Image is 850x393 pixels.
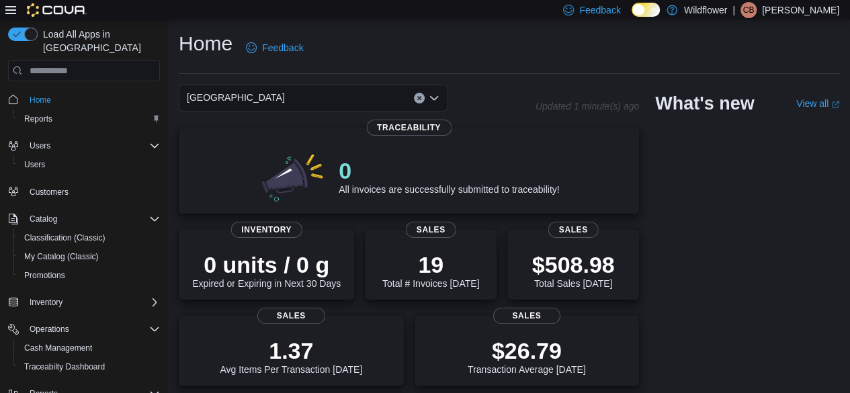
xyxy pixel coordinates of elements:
[19,359,110,375] a: Traceabilty Dashboard
[262,41,303,54] span: Feedback
[179,30,232,57] h1: Home
[192,251,341,278] p: 0 units / 0 g
[24,138,56,154] button: Users
[24,251,99,262] span: My Catalog (Classic)
[27,3,87,17] img: Cova
[339,157,559,184] p: 0
[13,339,165,357] button: Cash Management
[220,337,362,375] div: Avg Items Per Transaction [DATE]
[796,98,839,109] a: View allExternal link
[13,228,165,247] button: Classification (Classic)
[684,2,728,18] p: Wildflower
[382,251,479,278] p: 19
[632,3,660,17] input: Dark Mode
[257,308,325,324] span: Sales
[382,251,479,289] div: Total # Invoices [DATE]
[19,340,97,356] a: Cash Management
[762,2,839,18] p: [PERSON_NAME]
[30,187,69,198] span: Customers
[24,184,74,200] a: Customers
[366,120,452,136] span: Traceability
[3,182,165,202] button: Customers
[468,337,586,364] p: $26.79
[19,111,58,127] a: Reports
[24,211,62,227] button: Catalog
[241,34,308,61] a: Feedback
[30,140,50,151] span: Users
[24,138,160,154] span: Users
[19,267,71,283] a: Promotions
[532,251,615,289] div: Total Sales [DATE]
[24,270,65,281] span: Promotions
[220,337,362,364] p: 1.37
[13,155,165,174] button: Users
[19,111,160,127] span: Reports
[13,266,165,285] button: Promotions
[414,93,425,103] button: Clear input
[548,222,599,238] span: Sales
[655,93,754,114] h2: What's new
[493,308,560,324] span: Sales
[19,340,160,356] span: Cash Management
[258,149,328,203] img: 0
[740,2,757,18] div: Crystale Bernander
[230,222,302,238] span: Inventory
[406,222,456,238] span: Sales
[24,361,105,372] span: Traceabilty Dashboard
[3,210,165,228] button: Catalog
[19,157,160,173] span: Users
[468,337,586,375] div: Transaction Average [DATE]
[24,114,52,124] span: Reports
[339,157,559,195] div: All invoices are successfully submitted to traceability!
[187,89,285,105] span: [GEOGRAPHIC_DATA]
[3,320,165,339] button: Operations
[13,247,165,266] button: My Catalog (Classic)
[831,101,839,109] svg: External link
[192,251,341,289] div: Expired or Expiring in Next 30 Days
[3,136,165,155] button: Users
[19,249,104,265] a: My Catalog (Classic)
[24,232,105,243] span: Classification (Classic)
[30,95,51,105] span: Home
[30,214,57,224] span: Catalog
[38,28,160,54] span: Load All Apps in [GEOGRAPHIC_DATA]
[19,230,160,246] span: Classification (Classic)
[536,101,639,112] p: Updated 1 minute(s) ago
[13,110,165,128] button: Reports
[19,359,160,375] span: Traceabilty Dashboard
[24,92,56,108] a: Home
[532,251,615,278] p: $508.98
[24,91,160,107] span: Home
[732,2,735,18] p: |
[3,89,165,109] button: Home
[30,324,69,335] span: Operations
[579,3,620,17] span: Feedback
[743,2,755,18] span: CB
[24,211,160,227] span: Catalog
[24,321,160,337] span: Operations
[3,293,165,312] button: Inventory
[24,159,45,170] span: Users
[24,321,75,337] button: Operations
[24,294,68,310] button: Inventory
[24,343,92,353] span: Cash Management
[24,294,160,310] span: Inventory
[429,93,439,103] button: Open list of options
[24,183,160,200] span: Customers
[19,157,50,173] a: Users
[19,267,160,283] span: Promotions
[30,297,62,308] span: Inventory
[19,249,160,265] span: My Catalog (Classic)
[13,357,165,376] button: Traceabilty Dashboard
[19,230,111,246] a: Classification (Classic)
